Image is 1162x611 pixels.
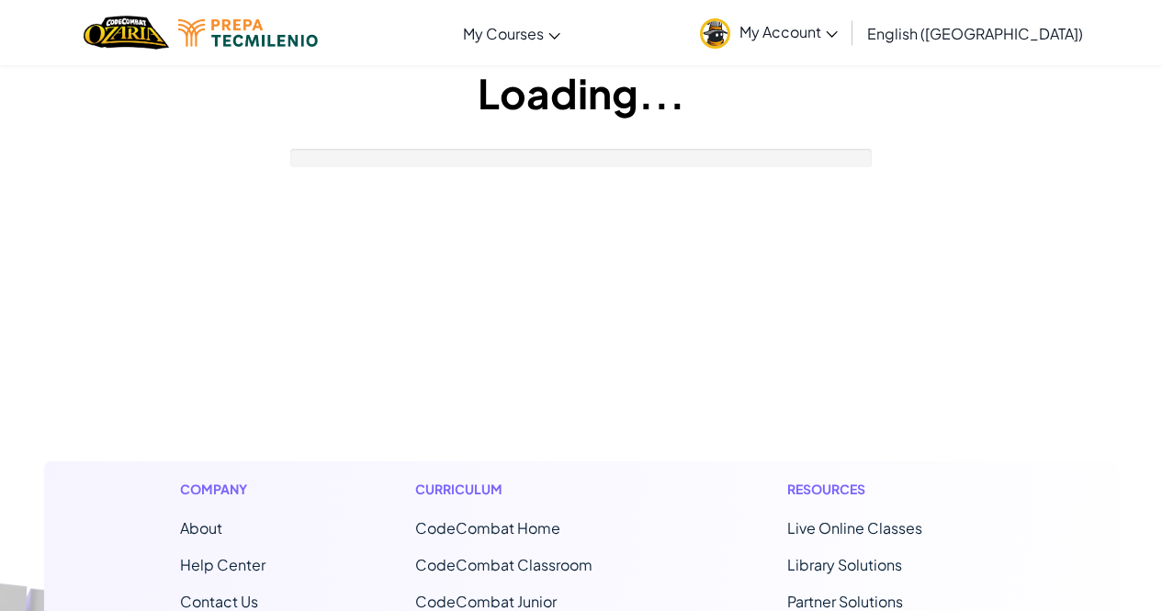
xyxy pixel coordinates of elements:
a: English ([GEOGRAPHIC_DATA]) [858,8,1092,58]
h1: Resources [787,480,983,499]
span: My Courses [463,24,544,43]
img: Home [84,14,169,51]
span: Contact Us [180,592,258,611]
h1: Curriculum [415,480,637,499]
a: My Courses [454,8,570,58]
a: Library Solutions [787,555,902,574]
a: Ozaria by CodeCombat logo [84,14,169,51]
img: avatar [700,18,730,49]
span: English ([GEOGRAPHIC_DATA]) [867,24,1083,43]
a: Help Center [180,555,265,574]
h1: Company [180,480,265,499]
img: Tecmilenio logo [178,19,318,47]
span: CodeCombat Home [415,518,560,537]
a: CodeCombat Classroom [415,555,592,574]
a: Partner Solutions [787,592,903,611]
span: My Account [739,22,838,41]
a: My Account [691,4,847,62]
a: About [180,518,222,537]
a: Live Online Classes [787,518,922,537]
a: CodeCombat Junior [415,592,557,611]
